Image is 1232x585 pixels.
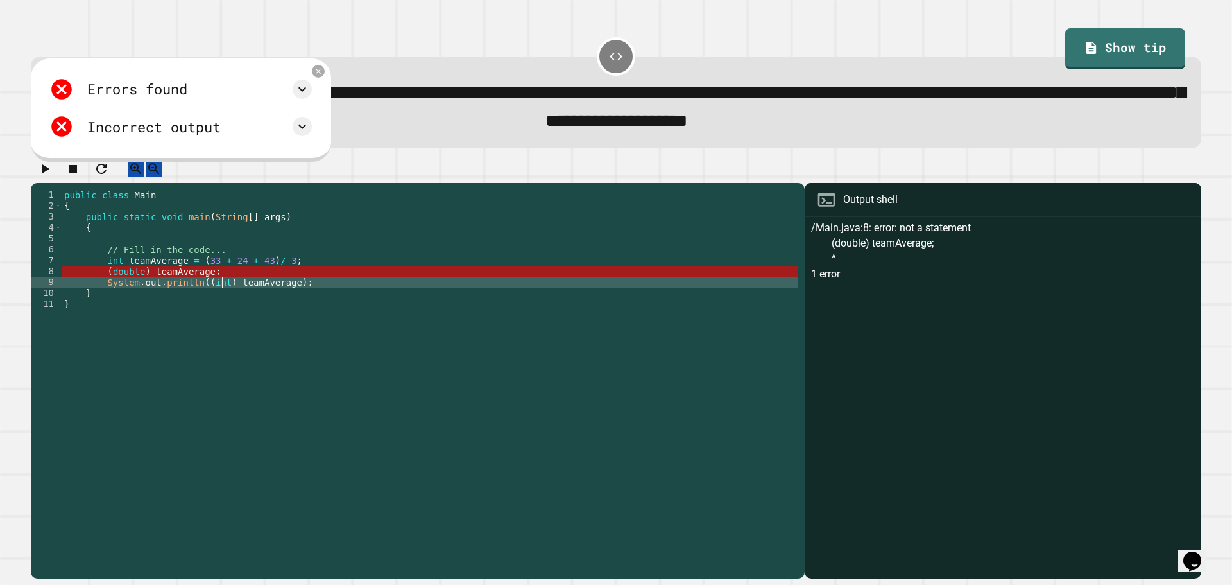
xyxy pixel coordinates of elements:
div: 5 [31,233,62,244]
div: /Main.java:8: error: not a statement (double) teamAverage; ^ 1 error [811,220,1195,579]
div: 1 [31,189,62,200]
div: 3 [31,211,62,222]
span: Toggle code folding, rows 4 through 10 [55,222,62,233]
div: Errors found [87,78,187,100]
div: 11 [31,299,62,310]
span: Toggle code folding, rows 2 through 11 [55,200,62,211]
div: 4 [31,222,62,233]
div: 9 [31,277,62,288]
div: 7 [31,255,62,266]
div: Incorrect output [87,116,221,137]
a: Show tip [1065,28,1185,69]
div: Output shell [843,192,898,207]
div: 8 [31,266,62,277]
div: 6 [31,244,62,255]
div: 2 [31,200,62,211]
div: 10 [31,288,62,299]
iframe: chat widget [1178,534,1219,572]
